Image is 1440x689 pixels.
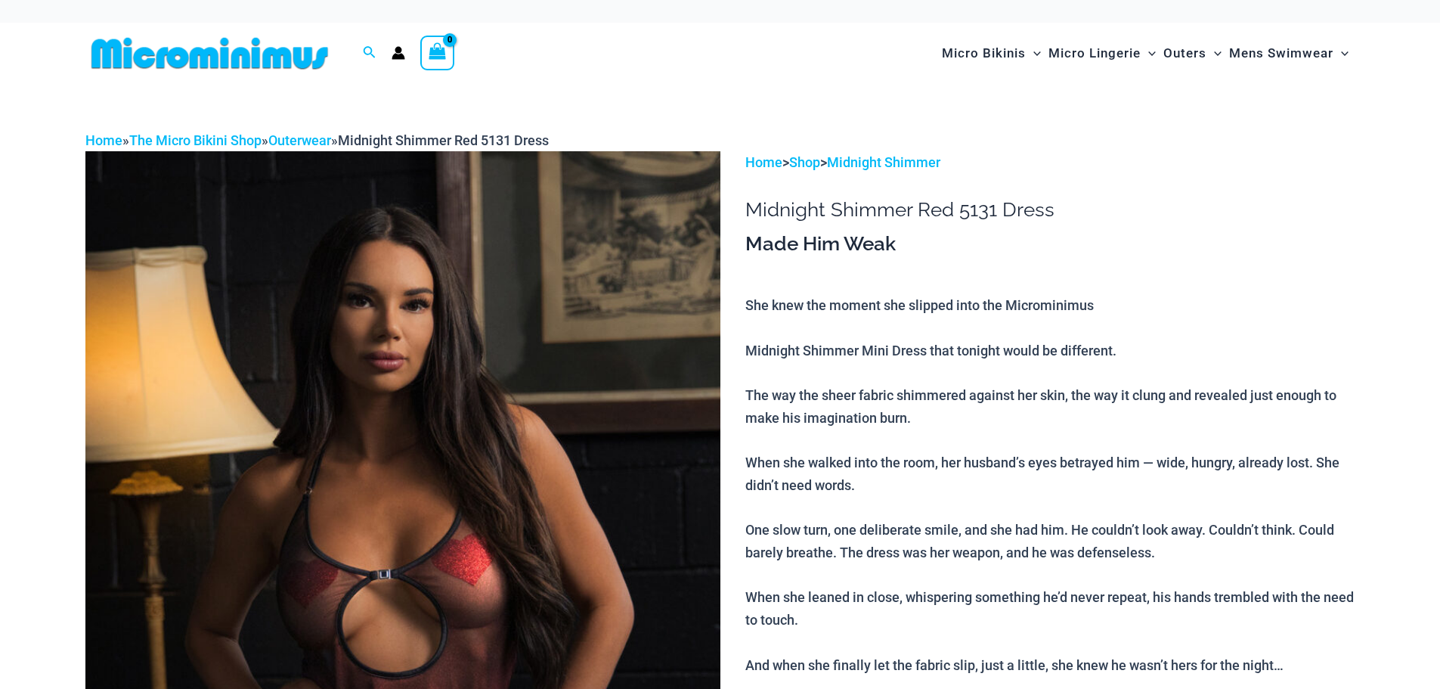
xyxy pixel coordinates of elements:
img: MM SHOP LOGO FLAT [85,36,334,70]
a: Micro LingerieMenu ToggleMenu Toggle [1045,30,1160,76]
a: Shop [789,154,820,170]
p: > > [745,151,1355,174]
h1: Midnight Shimmer Red 5131 Dress [745,198,1355,222]
span: Micro Lingerie [1048,34,1141,73]
a: Home [85,132,122,148]
span: Menu Toggle [1333,34,1349,73]
a: Home [745,154,782,170]
span: » » » [85,132,549,148]
a: View Shopping Cart, empty [420,36,455,70]
nav: Site Navigation [936,28,1355,79]
a: Micro BikinisMenu ToggleMenu Toggle [938,30,1045,76]
a: OutersMenu ToggleMenu Toggle [1160,30,1225,76]
a: Account icon link [392,46,405,60]
span: Menu Toggle [1206,34,1222,73]
a: Outerwear [268,132,331,148]
span: Midnight Shimmer Red 5131 Dress [338,132,549,148]
span: Menu Toggle [1026,34,1041,73]
a: Midnight Shimmer [827,154,940,170]
h3: Made Him Weak [745,231,1355,257]
a: Search icon link [363,44,376,63]
span: Micro Bikinis [942,34,1026,73]
span: Outers [1163,34,1206,73]
span: Menu Toggle [1141,34,1156,73]
span: Mens Swimwear [1229,34,1333,73]
a: The Micro Bikini Shop [129,132,262,148]
a: Mens SwimwearMenu ToggleMenu Toggle [1225,30,1352,76]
